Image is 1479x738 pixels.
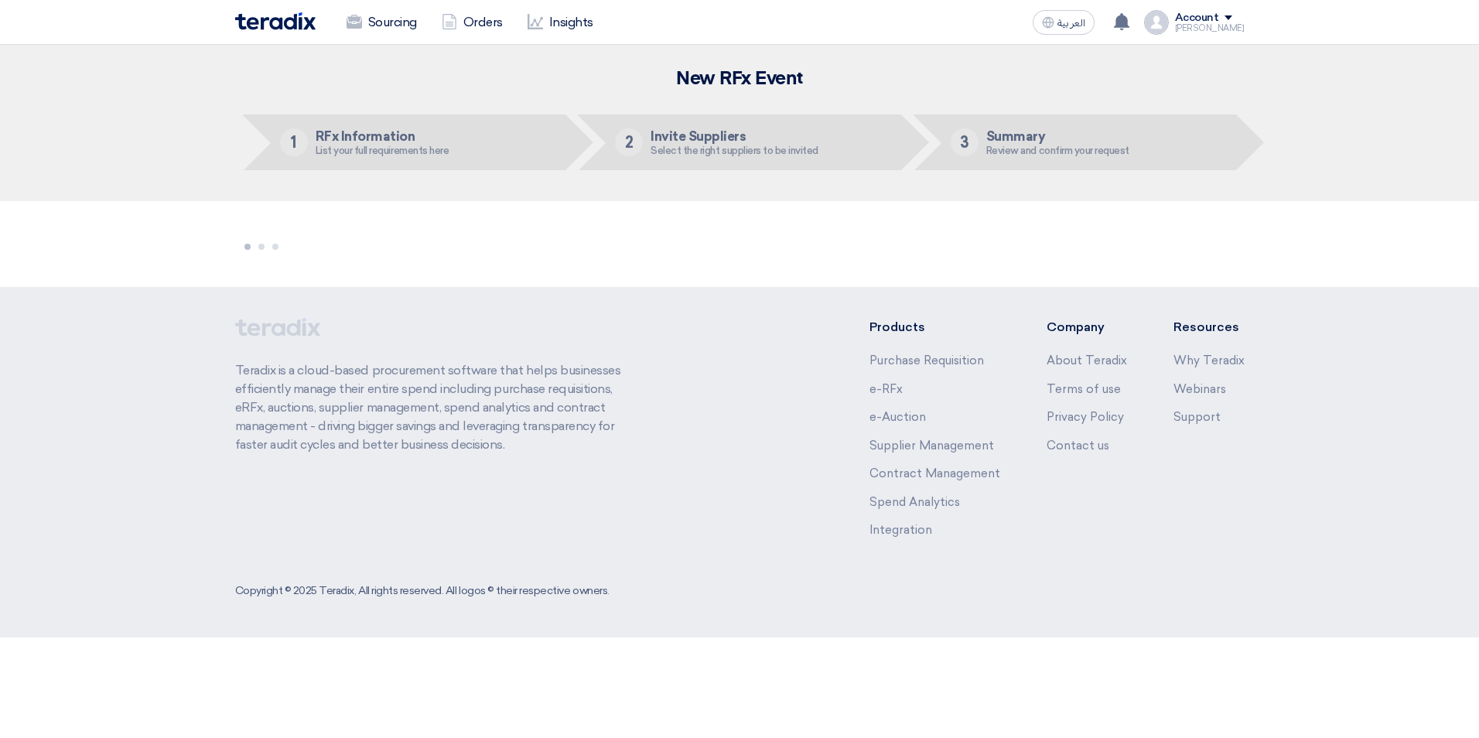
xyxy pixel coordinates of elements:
a: Integration [869,523,932,537]
button: العربية [1033,10,1095,35]
a: Terms of use [1047,382,1121,396]
a: Support [1173,410,1221,424]
h5: RFx Information [316,129,449,143]
div: List your full requirements here [316,145,449,155]
li: Products [869,318,1000,337]
a: Contact us [1047,439,1109,453]
div: 3 [951,128,979,156]
a: e-Auction [869,410,926,424]
h5: Invite Suppliers [651,129,818,143]
a: Privacy Policy [1047,410,1124,424]
a: Purchase Requisition [869,354,984,367]
li: Company [1047,318,1127,337]
h5: Summary [986,129,1129,143]
a: e-RFx [869,382,903,396]
a: Why Teradix [1173,354,1245,367]
a: Webinars [1173,382,1226,396]
span: العربية [1057,18,1085,29]
div: [PERSON_NAME] [1175,24,1245,32]
div: Select the right suppliers to be invited [651,145,818,155]
div: Account [1175,12,1219,25]
a: Supplier Management [869,439,994,453]
img: Teradix logo [235,12,316,30]
a: Spend Analytics [869,495,960,509]
img: profile_test.png [1144,10,1169,35]
div: Review and confirm your request [986,145,1129,155]
a: Sourcing [334,5,429,39]
div: Copyright © 2025 Teradix, All rights reserved. All logos © their respective owners. [235,583,610,599]
li: Resources [1173,318,1245,337]
p: Teradix is a cloud-based procurement software that helps businesses efficiently manage their enti... [235,361,639,454]
a: Contract Management [869,466,1000,480]
h2: New RFx Event [235,68,1245,90]
div: 1 [280,128,308,156]
div: 2 [615,128,643,156]
a: About Teradix [1047,354,1127,367]
a: Orders [429,5,515,39]
a: Insights [515,5,606,39]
